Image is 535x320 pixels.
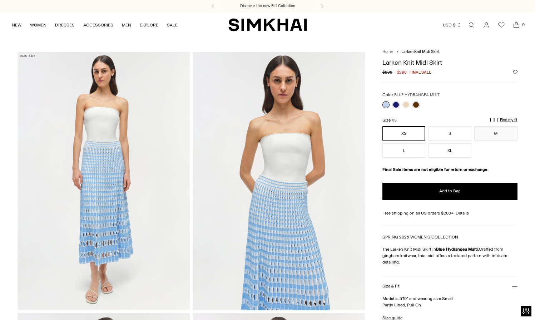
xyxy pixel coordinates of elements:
[382,167,489,172] strong: Final Sale items are not eligible for return or exchange.
[513,70,517,74] button: Add to Wishlist
[397,69,407,75] span: $298
[401,49,440,54] span: Larken Knit Midi Skirt
[436,247,479,252] strong: Blue Hydrangea Multi.
[474,126,517,141] button: M
[382,284,400,289] h3: Size & Fit
[520,21,526,28] span: 0
[382,49,517,55] nav: breadcrumbs
[382,49,393,54] a: Home
[428,126,471,141] button: S
[382,183,517,200] button: Add to Bag
[382,277,517,295] button: Size & Fit
[464,18,479,32] a: Open search modal
[392,118,397,123] span: XS
[30,17,46,33] a: WOMEN
[394,93,441,97] span: BLUE HYDRANGEA MULTI
[55,17,75,33] a: DRESSES
[382,117,397,124] label: Size:
[193,52,365,310] img: Larken Knit Midi Skirt
[122,17,131,33] a: MEN
[479,18,494,32] a: Go to the account page
[382,59,517,66] h1: Larken Knit Midi Skirt
[382,143,426,158] button: L
[456,210,469,216] a: Details
[83,17,113,33] a: ACCESSORIES
[382,246,517,265] p: The Larken Knit Midi Skirt in Crafted from gingham knitwear, this midi offers a textured pattern ...
[382,210,517,216] div: Free shipping on all US orders $200+
[228,18,307,32] a: SIMKHAI
[509,18,524,32] a: Open cart modal
[382,295,517,308] p: Model is 5'10" and wearing size Small Partly Lined, Pull On
[439,188,461,194] span: Add to Bag
[18,52,190,310] img: Larken Knit Midi Skirt
[382,69,392,75] s: $595
[382,126,426,141] button: XS
[382,235,458,240] a: SPRING 2025 WOMEN'S COLLECTION
[397,49,398,55] div: /
[428,143,471,158] button: XL
[382,92,441,98] label: Color:
[12,17,21,33] a: NEW
[167,17,178,33] a: SALE
[494,18,509,32] a: Wishlist
[443,17,462,33] button: USD $
[140,17,158,33] a: EXPLORE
